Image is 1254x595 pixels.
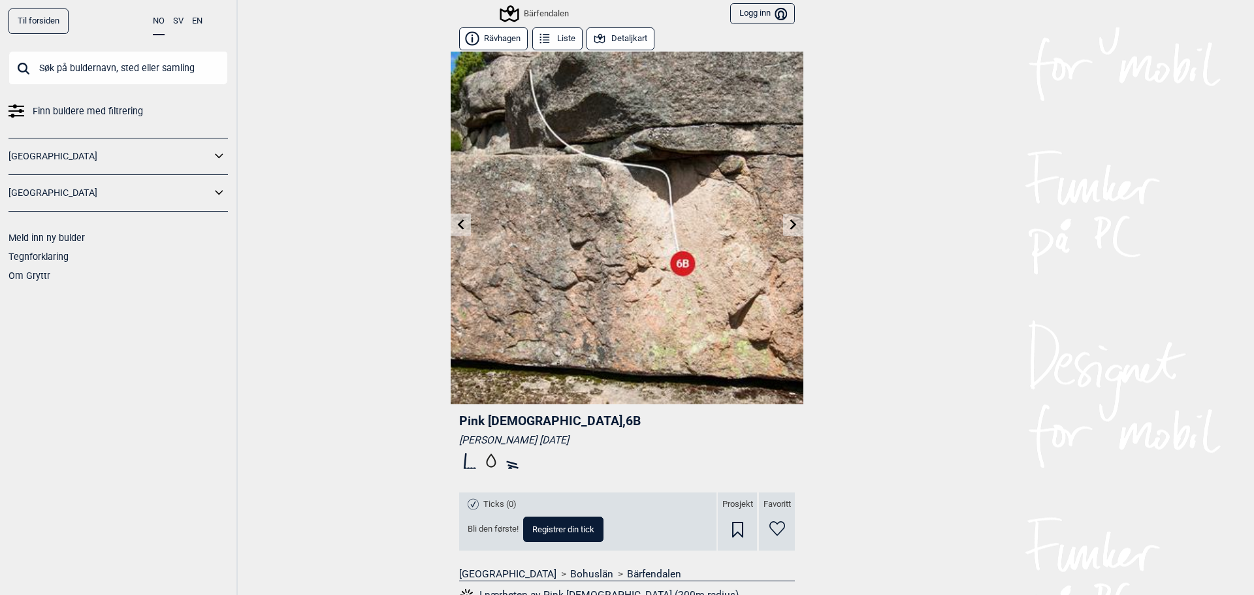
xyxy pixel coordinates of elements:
span: Finn buldere med filtrering [33,102,143,121]
a: [GEOGRAPHIC_DATA] [8,184,211,202]
a: [GEOGRAPHIC_DATA] [459,568,556,581]
a: [GEOGRAPHIC_DATA] [8,147,211,166]
button: Rävhagen [459,27,528,50]
a: Om Gryttr [8,270,50,281]
span: Pink [DEMOGRAPHIC_DATA] , 6B [459,413,641,428]
a: Tegnforklaring [8,251,69,262]
button: Detaljkart [587,27,654,50]
a: Til forsiden [8,8,69,34]
span: Favoritt [764,499,791,510]
a: Bohuslän [570,568,613,581]
div: Bärfendalen [502,6,569,22]
a: Finn buldere med filtrering [8,102,228,121]
button: Liste [532,27,583,50]
img: Pink lady 190624 [451,52,803,404]
div: [PERSON_NAME] [DATE] [459,434,795,447]
button: Registrer din tick [523,517,603,542]
span: Bli den første! [468,524,519,535]
button: SV [173,8,184,34]
span: Ticks (0) [483,499,517,510]
span: Registrer din tick [532,525,594,534]
a: Bärfendalen [627,568,681,581]
button: NO [153,8,165,35]
div: Prosjekt [718,492,757,551]
button: Logg inn [730,3,795,25]
button: EN [192,8,202,34]
a: Meld inn ny bulder [8,233,85,243]
nav: > > [459,568,795,581]
input: Søk på buldernavn, sted eller samling [8,51,228,85]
